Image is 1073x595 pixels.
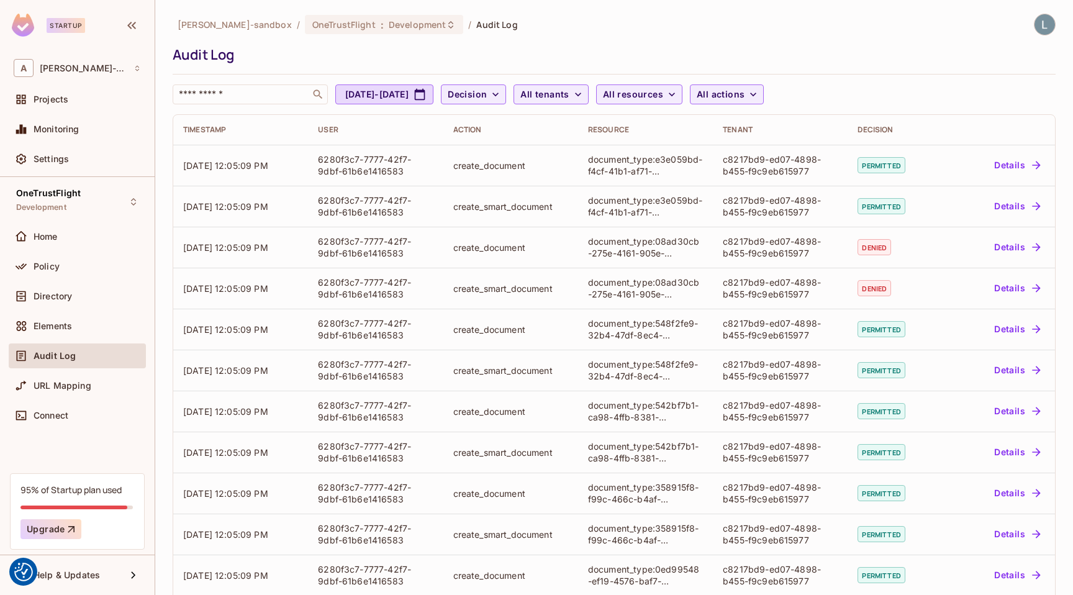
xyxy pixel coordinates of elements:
[318,125,433,135] div: User
[468,19,471,30] li: /
[297,19,300,30] li: /
[453,283,568,294] div: create_smart_document
[453,365,568,376] div: create_smart_document
[989,401,1045,421] button: Details
[183,406,268,417] span: [DATE] 12:05:09 PM
[12,14,34,37] img: SReyMgAAAABJRU5ErkJggg==
[34,351,76,361] span: Audit Log
[588,522,703,546] div: document_type:358915f8-f99c-466c-b4af-51ccf1a5d47b
[588,276,703,300] div: document_type:08ad30cb-275e-4161-905e-4230be095665
[183,488,268,499] span: [DATE] 12:05:09 PM
[453,529,568,540] div: create_smart_document
[318,563,433,587] div: 6280f3c7-7777-42f7-9dbf-61b6e1416583
[14,59,34,77] span: A
[453,125,568,135] div: Action
[588,563,703,587] div: document_type:0ed99548-ef19-4576-baf7-1da9b4e71bb1
[989,483,1045,503] button: Details
[183,125,298,135] div: Timestamp
[588,235,703,259] div: document_type:08ad30cb-275e-4161-905e-4230be095665
[723,440,838,464] div: c8217bd9-ed07-4898-b455-f9c9eb615977
[318,235,433,259] div: 6280f3c7-7777-42f7-9dbf-61b6e1416583
[34,411,68,420] span: Connect
[34,154,69,164] span: Settings
[989,196,1045,216] button: Details
[989,278,1045,298] button: Details
[723,563,838,587] div: c8217bd9-ed07-4898-b455-f9c9eb615977
[989,319,1045,339] button: Details
[588,399,703,423] div: document_type:542bf7b1-ca98-4ffb-8381-da396dbdaf52
[858,362,905,378] span: permitted
[16,188,81,198] span: OneTrustFlight
[588,358,703,382] div: document_type:548f2fe9-32b4-47df-8ec4-0bab8335add5
[858,125,935,135] div: Decision
[34,232,58,242] span: Home
[34,381,91,391] span: URL Mapping
[690,84,764,104] button: All actions
[380,20,384,30] span: :
[858,567,905,583] span: permitted
[723,276,838,300] div: c8217bd9-ed07-4898-b455-f9c9eb615977
[183,570,268,581] span: [DATE] 12:05:09 PM
[318,481,433,505] div: 6280f3c7-7777-42f7-9dbf-61b6e1416583
[453,570,568,581] div: create_document
[588,125,703,135] div: Resource
[335,84,433,104] button: [DATE]-[DATE]
[588,481,703,505] div: document_type:358915f8-f99c-466c-b4af-51ccf1a5d47b
[858,198,905,214] span: permitted
[453,324,568,335] div: create_document
[858,485,905,501] span: permitted
[989,360,1045,380] button: Details
[183,160,268,171] span: [DATE] 12:05:09 PM
[989,565,1045,585] button: Details
[183,242,268,253] span: [DATE] 12:05:09 PM
[603,87,663,102] span: All resources
[183,529,268,540] span: [DATE] 12:05:09 PM
[989,442,1045,462] button: Details
[318,399,433,423] div: 6280f3c7-7777-42f7-9dbf-61b6e1416583
[858,280,891,296] span: denied
[588,440,703,464] div: document_type:542bf7b1-ca98-4ffb-8381-da396dbdaf52
[20,484,122,496] div: 95% of Startup plan used
[989,524,1045,544] button: Details
[448,87,487,102] span: Decision
[520,87,569,102] span: All tenants
[312,19,376,30] span: OneTrustFlight
[173,45,1049,64] div: Audit Log
[40,63,127,73] span: Workspace: alex-trustflight-sandbox
[858,321,905,337] span: permitted
[989,237,1045,257] button: Details
[453,447,568,458] div: create_smart_document
[183,201,268,212] span: [DATE] 12:05:09 PM
[453,488,568,499] div: create_document
[858,403,905,419] span: permitted
[318,522,433,546] div: 6280f3c7-7777-42f7-9dbf-61b6e1416583
[34,124,79,134] span: Monitoring
[723,317,838,341] div: c8217bd9-ed07-4898-b455-f9c9eb615977
[723,522,838,546] div: c8217bd9-ed07-4898-b455-f9c9eb615977
[441,84,506,104] button: Decision
[183,447,268,458] span: [DATE] 12:05:09 PM
[183,365,268,376] span: [DATE] 12:05:09 PM
[318,276,433,300] div: 6280f3c7-7777-42f7-9dbf-61b6e1416583
[858,526,905,542] span: permitted
[14,563,33,581] img: Revisit consent button
[453,201,568,212] div: create_smart_document
[318,440,433,464] div: 6280f3c7-7777-42f7-9dbf-61b6e1416583
[34,570,100,580] span: Help & Updates
[34,94,68,104] span: Projects
[596,84,682,104] button: All resources
[858,444,905,460] span: permitted
[723,399,838,423] div: c8217bd9-ed07-4898-b455-f9c9eb615977
[989,155,1045,175] button: Details
[453,406,568,417] div: create_document
[1035,14,1055,35] img: Lewis Youl
[697,87,745,102] span: All actions
[588,317,703,341] div: document_type:548f2fe9-32b4-47df-8ec4-0bab8335add5
[476,19,517,30] span: Audit Log
[318,358,433,382] div: 6280f3c7-7777-42f7-9dbf-61b6e1416583
[318,153,433,177] div: 6280f3c7-7777-42f7-9dbf-61b6e1416583
[723,153,838,177] div: c8217bd9-ed07-4898-b455-f9c9eb615977
[318,194,433,218] div: 6280f3c7-7777-42f7-9dbf-61b6e1416583
[34,321,72,331] span: Elements
[723,481,838,505] div: c8217bd9-ed07-4898-b455-f9c9eb615977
